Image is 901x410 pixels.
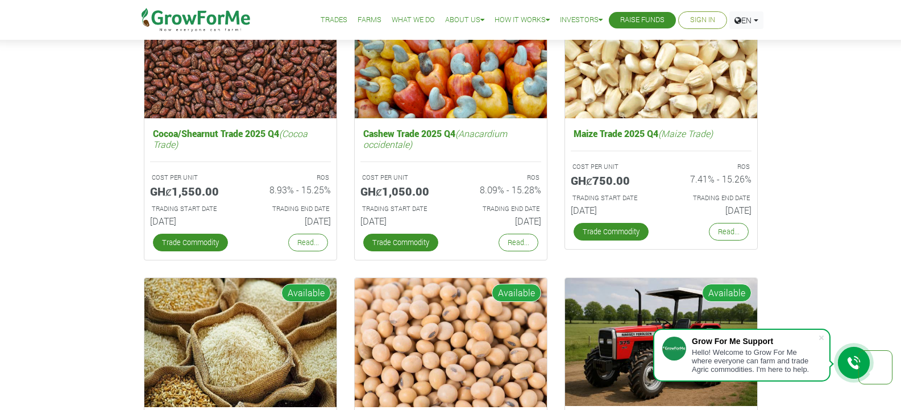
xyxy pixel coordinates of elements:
p: COST PER UNIT [152,173,230,183]
a: Trade Commodity [363,234,438,251]
p: Estimated Trading End Date [251,204,329,214]
h5: GHȼ1,050.00 [360,184,442,198]
div: Grow For Me Support [692,337,818,346]
span: Available [702,284,751,302]
a: What We Do [392,14,435,26]
h6: [DATE] [249,216,331,226]
h5: Cashew Trade 2025 Q4 [360,125,541,152]
h6: [DATE] [360,216,442,226]
h6: 8.93% - 15.25% [249,184,331,195]
h6: [DATE] [459,216,541,226]
a: Raise Funds [620,14,665,26]
p: Estimated Trading Start Date [572,193,651,203]
a: Trade Commodity [153,234,228,251]
a: Sign In [690,14,715,26]
p: ROS [251,173,329,183]
a: EN [729,11,763,29]
a: How it Works [495,14,550,26]
h6: [DATE] [670,205,751,216]
a: Read... [499,234,538,251]
a: Investors [560,14,603,26]
p: COST PER UNIT [362,173,441,183]
h6: 7.41% - 15.26% [670,173,751,184]
img: growforme image [144,278,337,407]
span: Available [492,284,541,302]
a: Read... [709,223,749,241]
h5: Cocoa/Shearnut Trade 2025 Q4 [150,125,331,152]
h6: 8.09% - 15.28% [459,184,541,195]
p: Estimated Trading End Date [461,204,539,214]
i: (Maize Trade) [658,127,713,139]
h5: GHȼ1,550.00 [150,184,232,198]
h5: GHȼ750.00 [571,173,653,187]
a: Trade Commodity [574,223,649,241]
h5: Maize Trade 2025 Q4 [571,125,751,142]
p: Estimated Trading Start Date [152,204,230,214]
h6: [DATE] [150,216,232,226]
img: growforme image [565,278,757,406]
h6: [DATE] [571,205,653,216]
p: Estimated Trading Start Date [362,204,441,214]
a: About Us [445,14,484,26]
i: (Anacardium occidentale) [363,127,507,150]
img: growforme image [355,278,547,407]
a: Farms [358,14,381,26]
p: COST PER UNIT [572,162,651,172]
a: Read... [288,234,328,251]
p: ROS [461,173,539,183]
p: ROS [671,162,750,172]
span: Available [281,284,331,302]
i: (Cocoa Trade) [153,127,308,150]
div: Hello! Welcome to Grow For Me where everyone can farm and trade Agric commodities. I'm here to help. [692,348,818,374]
a: Trades [321,14,347,26]
p: Estimated Trading End Date [671,193,750,203]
